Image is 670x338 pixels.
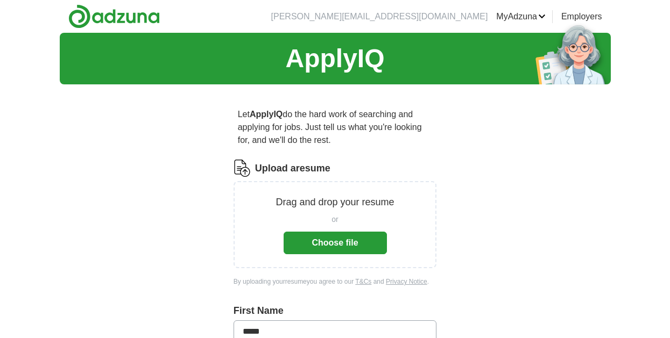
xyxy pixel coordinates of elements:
[271,10,488,23] li: [PERSON_NAME][EMAIL_ADDRESS][DOMAIN_NAME]
[234,277,437,286] div: By uploading your resume you agree to our and .
[68,4,160,28] img: Adzuna logo
[285,39,384,78] h1: ApplyIQ
[234,304,437,318] label: First Name
[284,232,387,254] button: Choose file
[355,278,371,285] a: T&Cs
[332,214,338,225] span: or
[250,110,283,119] strong: ApplyIQ
[276,195,394,210] p: Drag and drop your resume
[496,10,546,23] a: MyAdzuna
[386,278,427,285] a: Privacy Notice
[234,104,437,151] p: Let do the hard work of searching and applying for jobs. Just tell us what you're looking for, an...
[561,10,602,23] a: Employers
[234,160,251,177] img: CV Icon
[255,161,330,176] label: Upload a resume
